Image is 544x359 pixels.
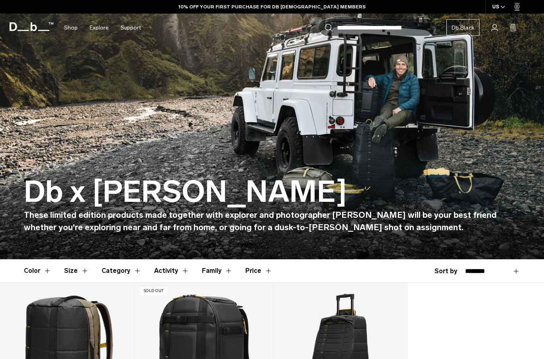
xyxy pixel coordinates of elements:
button: Toggle Filter [102,259,141,282]
button: Toggle Filter [154,259,189,282]
button: Toggle Filter [64,259,89,282]
p: Sold Out [140,287,167,295]
a: Shop [64,14,78,42]
a: 10% OFF YOUR FIRST PURCHASE FOR DB [DEMOGRAPHIC_DATA] MEMBERS [178,3,366,10]
h4: These limited edition products made together with explorer and photographer [PERSON_NAME] will be... [24,209,520,234]
a: Support [121,14,141,42]
button: Toggle Filter [202,259,233,282]
a: Db Black [446,19,479,36]
button: Toggle Filter [24,259,51,282]
a: Explore [90,14,109,42]
h1: Db x [PERSON_NAME] [24,176,347,209]
button: Toggle Price [245,259,272,282]
nav: Main Navigation [58,14,147,42]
